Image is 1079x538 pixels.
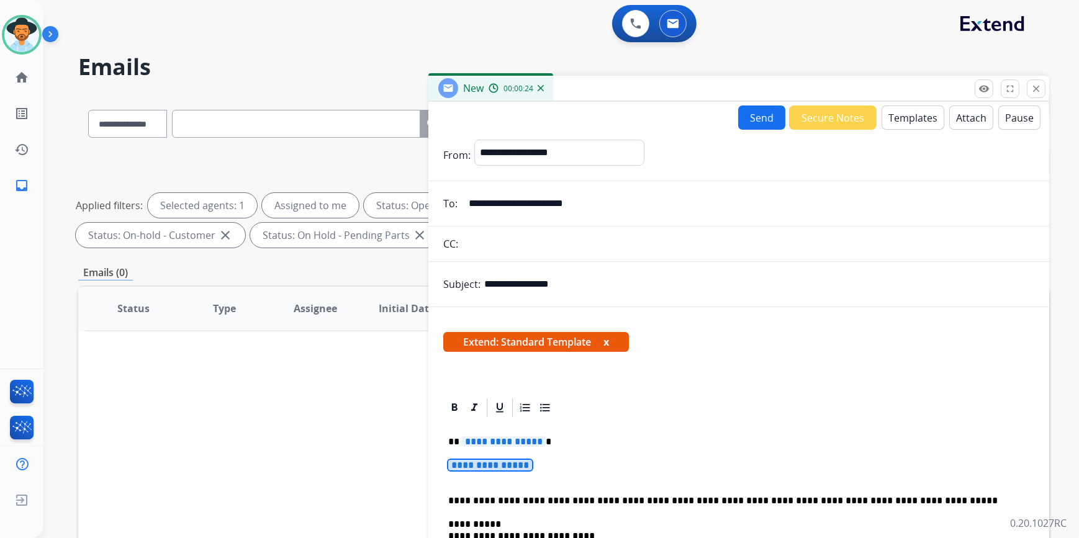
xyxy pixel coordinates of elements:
[262,193,359,218] div: Assigned to me
[294,301,337,316] span: Assignee
[14,142,29,157] mat-icon: history
[949,105,993,130] button: Attach
[1010,516,1067,531] p: 0.20.1027RC
[1031,83,1042,94] mat-icon: close
[78,55,1049,79] h2: Emails
[4,17,39,52] img: avatar
[789,105,877,130] button: Secure Notes
[503,84,533,94] span: 00:00:24
[250,223,440,248] div: Status: On Hold - Pending Parts
[443,277,481,292] p: Subject:
[443,236,458,251] p: CC:
[412,228,427,243] mat-icon: close
[536,398,554,417] div: Bullet List
[998,105,1041,130] button: Pause
[445,398,464,417] div: Bold
[425,117,440,132] mat-icon: search
[218,228,233,243] mat-icon: close
[738,105,785,130] button: Send
[14,70,29,85] mat-icon: home
[516,398,535,417] div: Ordered List
[490,398,509,417] div: Underline
[978,83,990,94] mat-icon: remove_red_eye
[213,301,236,316] span: Type
[117,301,150,316] span: Status
[443,148,471,163] p: From:
[14,106,29,121] mat-icon: list_alt
[1005,83,1016,94] mat-icon: fullscreen
[443,196,458,211] p: To:
[14,178,29,193] mat-icon: inbox
[882,105,944,130] button: Templates
[76,198,143,213] p: Applied filters:
[465,398,484,417] div: Italic
[148,193,257,218] div: Selected agents: 1
[463,81,484,95] span: New
[443,332,629,352] span: Extend: Standard Template
[603,334,609,349] button: x
[364,193,485,218] div: Status: Open - All
[379,301,435,316] span: Initial Date
[76,223,245,248] div: Status: On-hold - Customer
[78,265,133,280] p: Emails (0)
